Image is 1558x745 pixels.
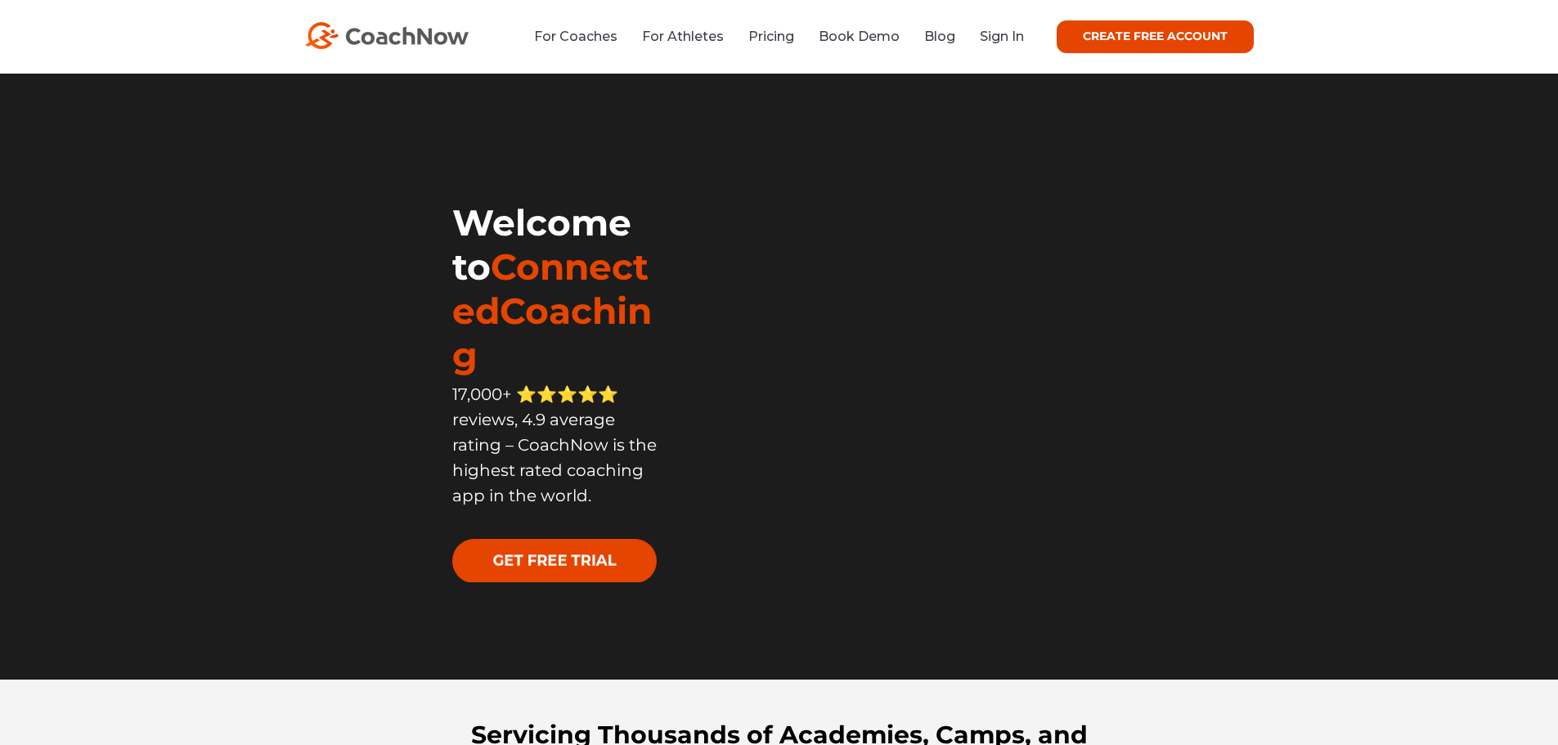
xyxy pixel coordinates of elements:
a: For Athletes [642,29,724,44]
img: GET FREE TRIAL [452,539,657,582]
a: For Coaches [534,29,617,44]
a: Book Demo [819,29,900,44]
span: 17,000+ ⭐️⭐️⭐️⭐️⭐️ reviews, 4.9 average rating – CoachNow is the highest rated coaching app in th... [452,384,657,505]
a: CREATE FREE ACCOUNT [1057,20,1254,53]
a: Pricing [748,29,794,44]
a: Blog [924,29,955,44]
a: Sign In [980,29,1024,44]
img: CoachNow Logo [305,22,469,49]
h1: Welcome to [452,200,662,377]
span: ConnectedCoaching [452,245,652,377]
